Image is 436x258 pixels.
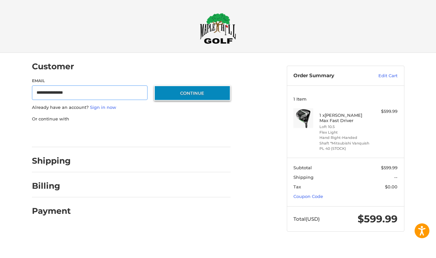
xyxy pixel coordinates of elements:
[32,78,148,84] label: Email
[32,61,74,72] h2: Customer
[32,116,231,122] p: Or continue with
[86,129,135,141] iframe: PayPal-paylater
[319,113,370,123] h4: 1 x [PERSON_NAME] Max Fast Driver
[154,85,231,101] button: Continue
[293,184,301,189] span: Tax
[394,175,397,180] span: --
[293,175,313,180] span: Shipping
[32,206,71,216] h2: Payment
[32,104,231,111] p: Already have an account?
[293,194,323,199] a: Coupon Code
[32,181,70,191] h2: Billing
[319,124,370,130] li: Loft 10.5
[293,216,320,222] span: Total (USD)
[32,156,71,166] h2: Shipping
[30,129,79,141] iframe: PayPal-paypal
[319,130,370,135] li: Flex Light
[293,165,312,170] span: Subtotal
[319,141,370,151] li: Shaft *Mitsubishi Vanquish PL 40 (STOCK)
[381,165,397,170] span: $599.99
[293,73,364,79] h3: Order Summary
[319,135,370,141] li: Hand Right-Handed
[90,105,116,110] a: Sign in now
[385,184,397,189] span: $0.00
[364,73,397,79] a: Edit Cart
[200,13,236,44] img: Maple Hill Golf
[358,213,397,225] span: $599.99
[141,129,191,141] iframe: PayPal-venmo
[371,108,397,115] div: $599.99
[293,96,397,102] h3: 1 Item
